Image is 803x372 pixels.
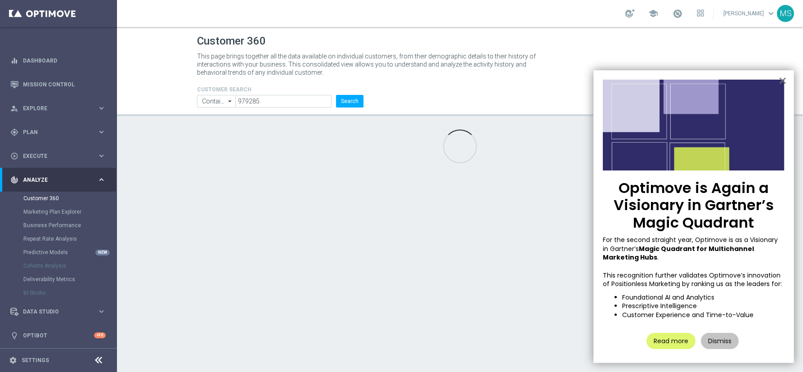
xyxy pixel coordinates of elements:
li: Foundational AI and Analytics [622,293,785,302]
span: Data Studio [23,309,97,314]
a: Deliverability Metrics [23,276,94,283]
i: lightbulb [10,332,18,340]
i: settings [9,356,17,364]
span: For the second straight year, Optimove is as a Visionary in Gartner’s [603,235,780,253]
a: Optibot [23,323,94,347]
div: Execute [10,152,97,160]
i: keyboard_arrow_right [97,175,106,184]
a: Predictive Models [23,249,94,256]
div: Cohorts Analysis [23,259,116,273]
li: Prescriptive Intelligence [622,302,785,311]
div: Mission Control [10,72,106,96]
div: Marketing Plan Explorer [23,205,116,219]
i: arrow_drop_down [226,95,235,107]
i: track_changes [10,176,18,184]
i: equalizer [10,57,18,65]
div: Dashboard [10,49,106,72]
p: This page brings together all the data available on individual customers, from their demographic ... [197,52,543,76]
h1: Customer 360 [197,35,723,48]
div: Repeat Rate Analysis [23,232,116,246]
h4: CUSTOMER SEARCH [197,86,363,93]
a: Settings [22,358,49,363]
a: Business Performance [23,222,94,229]
div: Predictive Models [23,246,116,259]
div: BI Studio [23,286,116,300]
a: [PERSON_NAME] [722,7,777,20]
strong: Magic Quadrant for Multichannel Marketing Hubs [603,244,755,262]
i: person_search [10,104,18,112]
div: Optibot [10,323,106,347]
button: Dismiss [701,333,739,349]
i: keyboard_arrow_right [97,128,106,136]
input: Enter CID, Email, name or phone [235,95,331,108]
div: Customer 360 [23,192,116,205]
i: gps_fixed [10,128,18,136]
input: Contains [197,95,236,108]
span: school [648,9,658,18]
div: +10 [94,332,106,338]
button: Read more [646,333,695,349]
a: Mission Control [23,72,106,96]
i: keyboard_arrow_right [97,152,106,160]
div: Data Studio [10,308,97,316]
button: Close [778,73,787,88]
i: keyboard_arrow_right [97,104,106,112]
a: Dashboard [23,49,106,72]
a: Repeat Rate Analysis [23,235,94,242]
div: Business Performance [23,219,116,232]
div: Explore [10,104,97,112]
a: Marketing Plan Explorer [23,208,94,215]
div: MS [777,5,794,22]
p: Optimove is Again a Visionary in Gartner’s Magic Quadrant [603,179,785,231]
p: This recognition further validates Optimove’s innovation of Positionless Marketing by ranking us ... [603,271,785,289]
span: Plan [23,130,97,135]
span: . [657,253,659,262]
span: Analyze [23,177,97,183]
i: keyboard_arrow_right [97,307,106,316]
li: Customer Experience and Time-to-Value [622,311,785,320]
div: Analyze [10,176,97,184]
span: Execute [23,153,97,159]
div: Deliverability Metrics [23,273,116,286]
div: Plan [10,128,97,136]
button: Search [336,95,363,108]
span: keyboard_arrow_down [766,9,776,18]
span: Explore [23,106,97,111]
div: NEW [95,250,110,255]
a: Customer 360 [23,195,94,202]
i: play_circle_outline [10,152,18,160]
